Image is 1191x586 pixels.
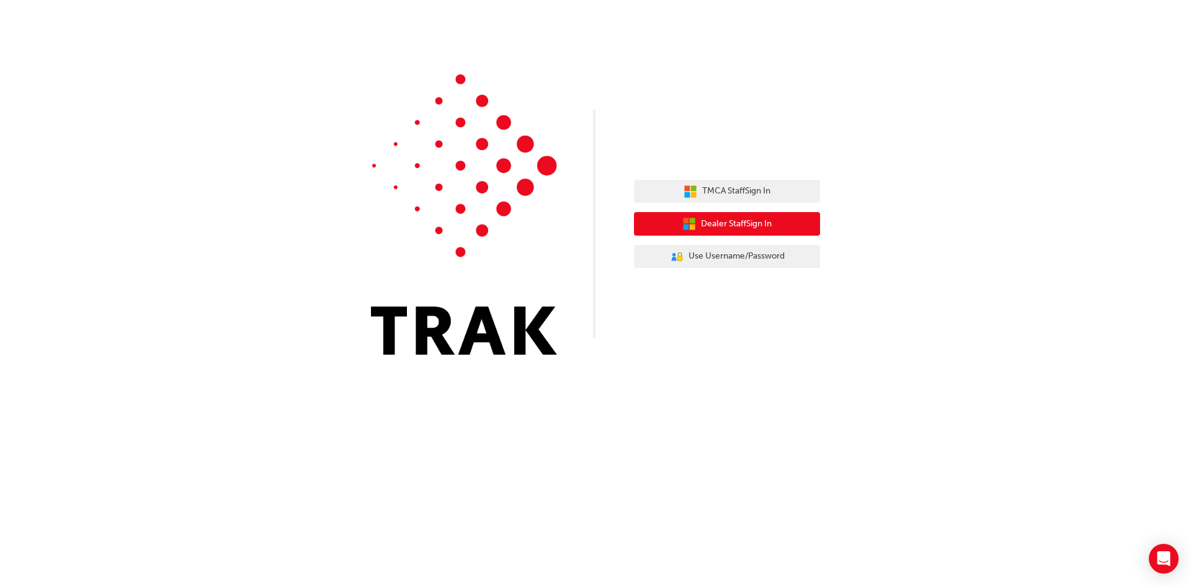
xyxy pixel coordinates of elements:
button: Use Username/Password [634,245,820,269]
img: Trak [371,74,557,355]
button: TMCA StaffSign In [634,180,820,203]
span: TMCA Staff Sign In [702,184,770,198]
button: Dealer StaffSign In [634,212,820,236]
span: Dealer Staff Sign In [701,217,772,231]
span: Use Username/Password [689,249,785,264]
div: Open Intercom Messenger [1149,544,1179,574]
